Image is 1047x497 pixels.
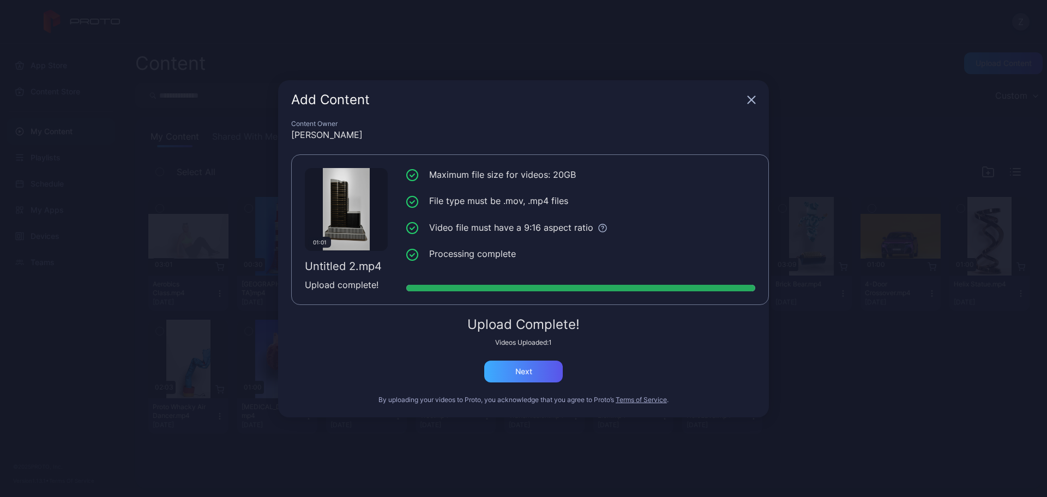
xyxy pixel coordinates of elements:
div: Content Owner [291,119,756,128]
button: Next [484,361,563,382]
li: Processing complete [406,247,755,261]
div: Add Content [291,93,743,106]
div: By uploading your videos to Proto, you acknowledge that you agree to Proto’s . [291,396,756,404]
li: File type must be .mov, .mp4 files [406,194,755,208]
div: [PERSON_NAME] [291,128,756,141]
div: Next [515,367,532,376]
li: Maximum file size for videos: 20GB [406,168,755,182]
div: 01:01 [308,237,331,248]
div: Upload Complete! [291,318,756,331]
div: Upload complete! [305,278,388,291]
li: Video file must have a 9:16 aspect ratio [406,221,755,235]
div: Videos Uploaded: 1 [291,338,756,347]
div: Untitled 2.mp4 [305,260,388,273]
button: Terms of Service [616,396,667,404]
